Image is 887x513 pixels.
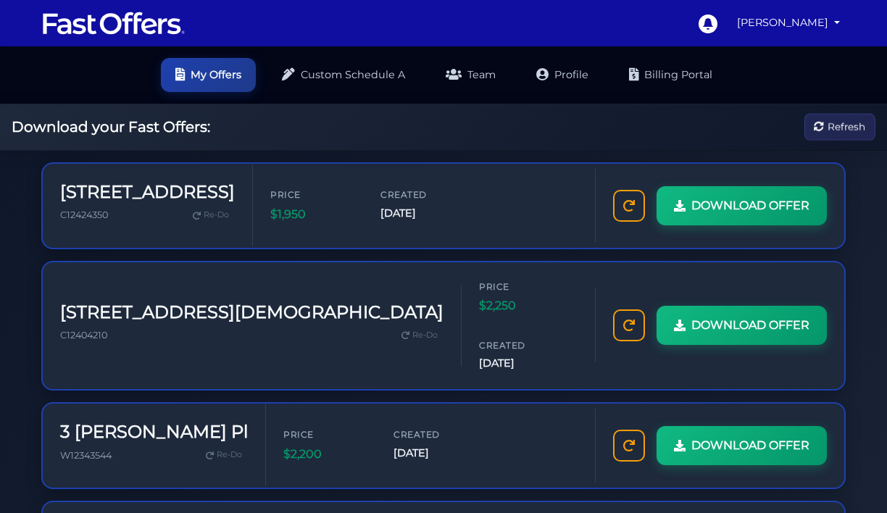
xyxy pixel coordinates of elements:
[828,119,865,135] span: Refresh
[691,196,809,215] span: DOWNLOAD OFFER
[396,326,443,345] a: Re-Do
[60,422,248,443] h3: 3 [PERSON_NAME] Pl
[804,114,875,141] button: Refresh
[412,329,438,342] span: Re-Do
[380,205,467,222] span: [DATE]
[217,449,242,462] span: Re-Do
[431,58,510,92] a: Team
[204,209,229,222] span: Re-Do
[200,446,248,464] a: Re-Do
[657,306,827,345] a: DOWNLOAD OFFER
[60,182,235,203] h3: [STREET_ADDRESS]
[657,426,827,465] a: DOWNLOAD OFFER
[522,58,603,92] a: Profile
[60,330,107,341] span: C12404210
[691,316,809,335] span: DOWNLOAD OFFER
[161,58,256,92] a: My Offers
[393,445,480,462] span: [DATE]
[270,205,357,224] span: $1,950
[479,355,566,372] span: [DATE]
[283,427,370,441] span: Price
[615,58,727,92] a: Billing Portal
[60,302,443,323] h3: [STREET_ADDRESS][DEMOGRAPHIC_DATA]
[60,450,112,461] span: W12343544
[479,296,566,315] span: $2,250
[187,206,235,225] a: Re-Do
[270,188,357,201] span: Price
[479,338,566,352] span: Created
[380,188,467,201] span: Created
[393,427,480,441] span: Created
[657,186,827,225] a: DOWNLOAD OFFER
[283,445,370,464] span: $2,200
[267,58,420,92] a: Custom Schedule A
[479,280,566,293] span: Price
[691,436,809,455] span: DOWNLOAD OFFER
[12,118,210,135] h2: Download your Fast Offers:
[60,209,108,220] span: C12424350
[731,9,846,37] a: [PERSON_NAME]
